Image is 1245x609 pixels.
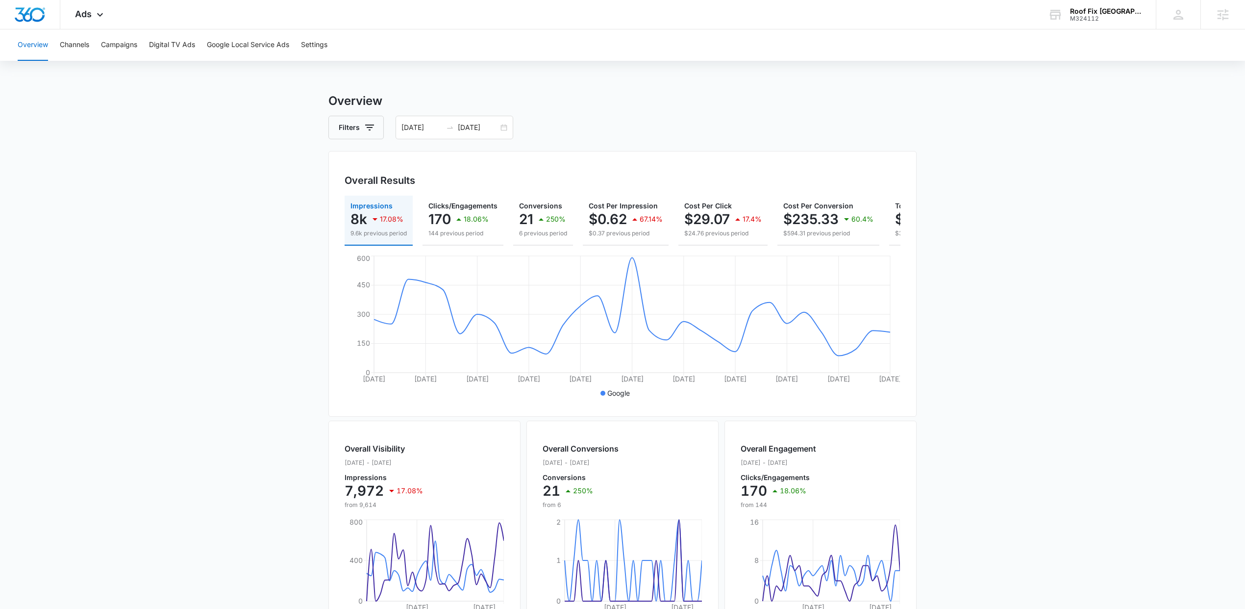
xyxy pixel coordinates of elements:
p: Impressions [345,474,423,481]
tspan: 450 [357,280,370,289]
p: 17.4% [743,216,762,223]
h2: Overall Visibility [345,443,423,455]
h2: Overall Engagement [741,443,816,455]
span: Cost Per Impression [589,202,658,210]
p: Conversions [543,474,619,481]
span: Ads [75,9,92,19]
span: swap-right [446,124,454,131]
tspan: [DATE] [621,375,644,383]
tspan: 8 [754,556,759,564]
p: $4,942.00 [895,211,965,227]
tspan: 1 [556,556,561,564]
p: 18.06% [780,487,806,494]
p: 9.6k previous period [350,229,407,238]
p: from 9,614 [345,501,423,509]
p: [DATE] - [DATE] [741,458,816,467]
div: account name [1070,7,1142,15]
tspan: 16 [750,518,759,526]
button: Google Local Service Ads [207,29,289,61]
tspan: 600 [357,254,370,262]
tspan: [DATE] [569,375,592,383]
p: 144 previous period [428,229,498,238]
button: Settings [301,29,327,61]
p: 250% [546,216,566,223]
p: 21 [543,483,560,499]
p: $0.37 previous period [589,229,663,238]
p: 6 previous period [519,229,567,238]
input: End date [458,122,498,133]
button: Filters [328,116,384,139]
p: $594.31 previous period [783,229,873,238]
tspan: [DATE] [414,375,437,383]
tspan: [DATE] [672,375,695,383]
tspan: 0 [366,368,370,377]
span: Total Spend [895,202,935,210]
span: Cost Per Click [684,202,732,210]
p: 8k [350,211,367,227]
p: $29.07 [684,211,730,227]
p: 18.06% [464,216,489,223]
button: Overview [18,29,48,61]
tspan: [DATE] [518,375,540,383]
tspan: [DATE] [827,375,850,383]
input: Start date [401,122,442,133]
p: $235.33 [783,211,839,227]
p: $0.62 [589,211,627,227]
tspan: [DATE] [363,375,385,383]
tspan: 0 [556,597,561,605]
p: 170 [741,483,767,499]
p: from 144 [741,501,816,509]
p: [DATE] - [DATE] [543,458,619,467]
p: 17.08% [380,216,403,223]
tspan: 2 [556,518,561,526]
p: Google [607,388,630,398]
p: Clicks/Engagements [741,474,816,481]
button: Digital TV Ads [149,29,195,61]
tspan: 0 [754,597,759,605]
p: $3,565.90 previous period [895,229,1004,238]
tspan: 300 [357,310,370,318]
span: Impressions [350,202,393,210]
p: [DATE] - [DATE] [345,458,423,467]
tspan: [DATE] [724,375,747,383]
tspan: 800 [349,518,363,526]
p: 17.08% [397,487,423,494]
p: 67.14% [640,216,663,223]
tspan: 400 [349,556,363,564]
p: 250% [573,487,593,494]
tspan: 150 [357,339,370,347]
tspan: [DATE] [879,375,901,383]
p: 21 [519,211,533,227]
p: from 6 [543,501,619,509]
button: Channels [60,29,89,61]
h2: Overall Conversions [543,443,619,455]
tspan: [DATE] [775,375,798,383]
h3: Overall Results [345,173,415,188]
p: 7,972 [345,483,384,499]
span: Clicks/Engagements [428,202,498,210]
p: $24.76 previous period [684,229,762,238]
tspan: 0 [358,597,363,605]
h3: Overview [328,92,917,110]
tspan: [DATE] [466,375,489,383]
span: Conversions [519,202,562,210]
button: Campaigns [101,29,137,61]
span: Cost Per Conversion [783,202,853,210]
p: 170 [428,211,451,227]
div: account id [1070,15,1142,22]
p: 60.4% [851,216,873,223]
span: to [446,124,454,131]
